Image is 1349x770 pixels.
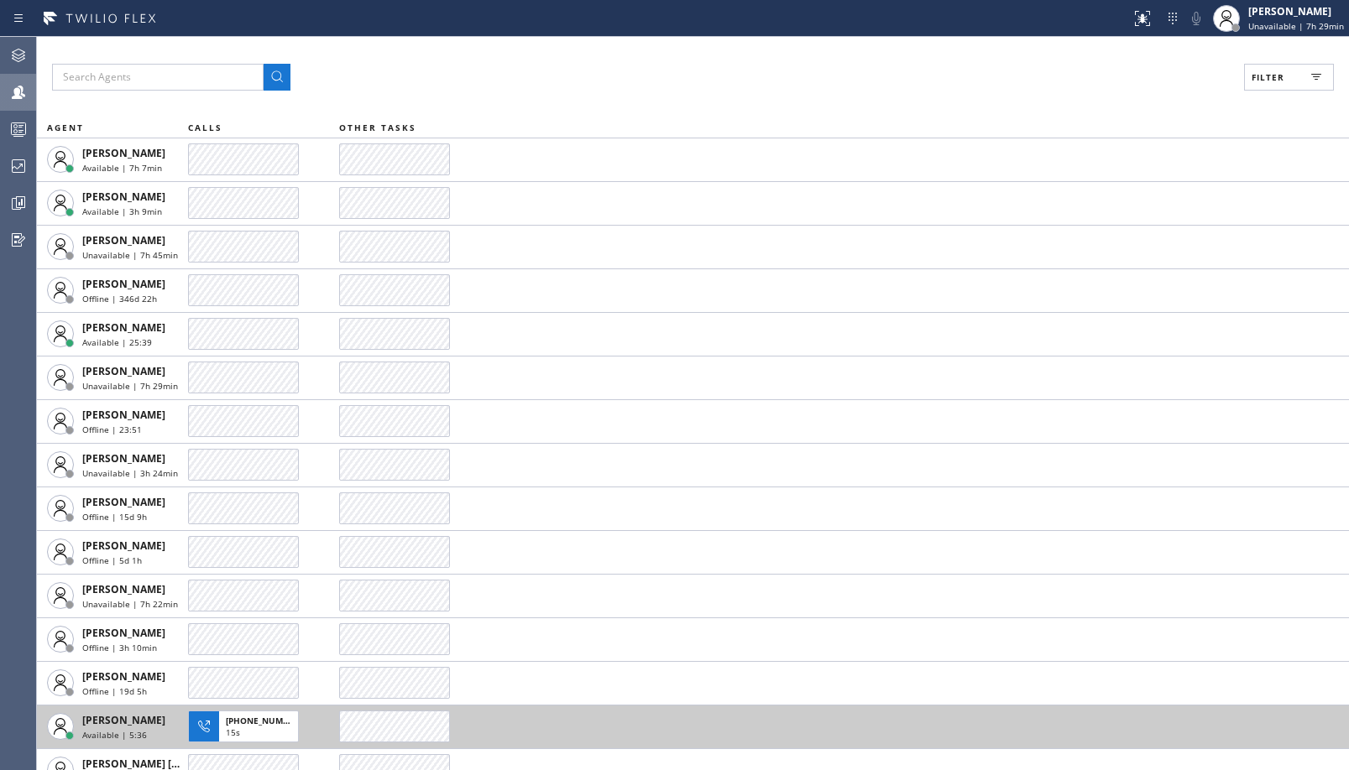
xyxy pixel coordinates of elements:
[82,320,165,335] span: [PERSON_NAME]
[188,705,304,747] button: [PHONE_NUMBER]15s
[82,190,165,204] span: [PERSON_NAME]
[82,669,165,684] span: [PERSON_NAME]
[82,642,157,653] span: Offline | 3h 10min
[82,511,147,523] span: Offline | 15d 9h
[82,495,165,509] span: [PERSON_NAME]
[82,364,165,378] span: [PERSON_NAME]
[82,713,165,727] span: [PERSON_NAME]
[82,467,178,479] span: Unavailable | 3h 24min
[82,233,165,247] span: [PERSON_NAME]
[226,715,302,726] span: [PHONE_NUMBER]
[226,726,240,738] span: 15s
[82,162,162,174] span: Available | 7h 7min
[82,538,165,553] span: [PERSON_NAME]
[82,277,165,291] span: [PERSON_NAME]
[188,122,222,133] span: CALLS
[1248,20,1344,32] span: Unavailable | 7h 29min
[339,122,416,133] span: OTHER TASKS
[52,64,264,91] input: Search Agents
[82,146,165,160] span: [PERSON_NAME]
[82,249,178,261] span: Unavailable | 7h 45min
[1252,71,1284,83] span: Filter
[82,729,147,741] span: Available | 5:36
[1184,7,1208,30] button: Mute
[82,293,157,304] span: Offline | 346d 22h
[1248,4,1344,18] div: [PERSON_NAME]
[82,206,162,217] span: Available | 3h 9min
[82,380,178,392] span: Unavailable | 7h 29min
[82,451,165,466] span: [PERSON_NAME]
[82,626,165,640] span: [PERSON_NAME]
[82,336,152,348] span: Available | 25:39
[82,424,142,435] span: Offline | 23:51
[82,554,142,566] span: Offline | 5d 1h
[1244,64,1334,91] button: Filter
[82,685,147,697] span: Offline | 19d 5h
[82,408,165,422] span: [PERSON_NAME]
[82,598,178,610] span: Unavailable | 7h 22min
[82,582,165,596] span: [PERSON_NAME]
[47,122,84,133] span: AGENT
